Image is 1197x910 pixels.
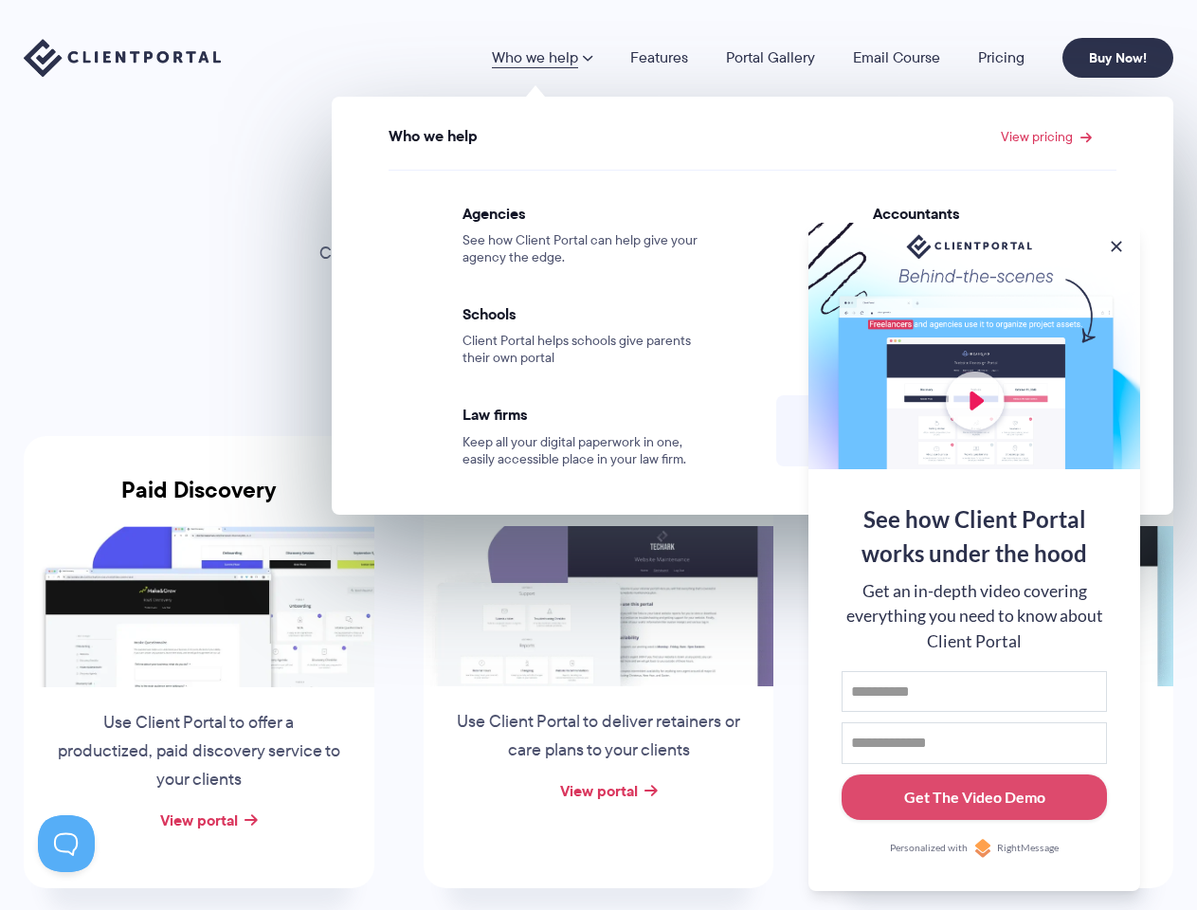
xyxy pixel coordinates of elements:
[462,304,706,323] span: Schools
[342,152,1163,487] ul: View pricing
[873,204,1116,223] span: Accountants
[630,50,688,65] a: Features
[776,395,1139,466] a: See all our use cases
[462,434,706,468] span: Keep all your digital paperwork in one, easily accessible place in your law firm.
[160,809,238,831] a: View portal
[38,815,95,872] iframe: Toggle Customer Support
[455,708,743,765] p: Use Client Portal to deliver retainers or care plans to your clients
[853,50,940,65] a: Email Course
[978,50,1025,65] a: Pricing
[462,333,706,367] span: Client Portal helps schools give parents their own portal
[842,579,1107,654] div: Get an in-depth video covering everything you need to know about Client Portal
[55,709,343,794] p: Use Client Portal to offer a productized, paid discovery service to your clients
[281,240,916,297] p: Check out some of our example portals and get inspired for how you can use Client Portal in your ...
[890,841,968,856] span: Personalized with
[1062,38,1173,78] a: Buy Now!
[726,50,815,65] a: Portal Gallery
[462,204,706,223] span: Agencies
[281,179,916,229] h1: Client Portal Inspiration
[997,841,1059,856] span: RightMessage
[973,839,992,858] img: Personalized with RightMessage
[389,128,478,145] span: Who we help
[842,502,1107,571] div: See how Client Portal works under the hood
[462,405,706,424] span: Law firms
[1001,130,1092,143] a: View pricing
[492,50,592,65] a: Who we help
[904,786,1045,809] div: Get The Video Demo
[332,97,1173,515] ul: Who we help
[560,779,638,802] a: View portal
[842,774,1107,821] button: Get The Video Demo
[842,839,1107,858] a: Personalized withRightMessage
[462,232,706,266] span: See how Client Portal can help give your agency the edge.
[24,477,374,526] h3: Paid Discovery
